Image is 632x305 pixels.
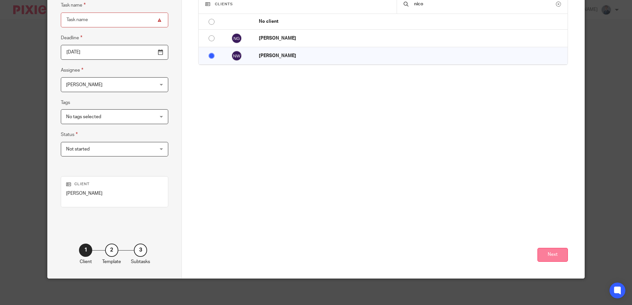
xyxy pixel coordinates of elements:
[61,66,83,74] label: Assignee
[231,51,242,61] img: svg%3E
[61,1,86,9] label: Task name
[259,35,564,42] p: [PERSON_NAME]
[102,258,121,265] p: Template
[105,244,118,257] div: 2
[414,0,556,8] input: Search...
[131,258,150,265] p: Subtasks
[61,13,168,27] input: Task name
[66,115,101,119] span: No tags selected
[79,244,92,257] div: 1
[61,99,70,106] label: Tags
[134,244,147,257] div: 3
[259,18,564,25] p: No client
[61,45,168,60] input: Pick a date
[231,33,242,44] img: svg%3E
[66,83,102,87] span: [PERSON_NAME]
[259,52,564,59] p: [PERSON_NAME]
[61,131,78,138] label: Status
[61,34,82,42] label: Deadline
[215,2,233,6] span: Clients
[66,182,163,187] p: Client
[80,258,92,265] p: Client
[66,147,90,152] span: Not started
[537,248,568,262] button: Next
[66,190,163,197] p: [PERSON_NAME]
